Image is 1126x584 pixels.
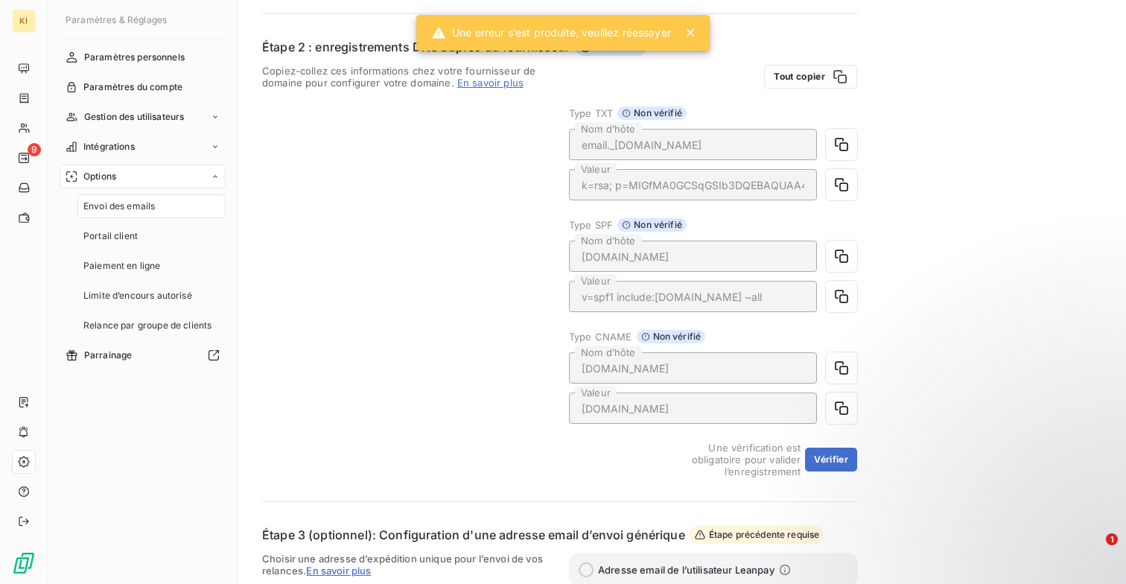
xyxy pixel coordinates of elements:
div: KI [12,9,36,33]
span: Paiement en ligne [83,259,161,273]
input: placeholder [569,352,817,384]
a: Parrainage [60,343,226,367]
span: Type SPF [569,219,613,231]
span: 9 [28,143,41,156]
span: Type TXT [569,107,613,119]
span: Intégrations [83,140,135,153]
input: placeholder [569,393,817,424]
a: Paiement en ligne [77,254,226,278]
span: Paramètres personnels [84,51,185,64]
button: Tout copier [764,65,857,89]
a: Limite d’encours autorisé [77,284,226,308]
input: placeholder [569,169,817,200]
button: Vérifier [805,448,857,472]
a: Intégrations [60,135,226,159]
span: 1 [1106,533,1118,545]
input: placeholder [569,281,817,312]
span: Limite d’encours autorisé [83,289,192,302]
input: placeholder [569,129,817,160]
span: Non vérifié [637,330,706,343]
a: OptionsEnvoi des emailsPortail clientPaiement en ligneLimite d’encours autoriséRelance par groupe... [60,165,226,337]
a: En savoir plus [457,77,524,89]
span: Portail client [83,229,138,243]
iframe: Intercom live chat [1075,533,1111,569]
a: Envoi des emails [77,194,226,218]
span: Envoi des emails [83,200,155,213]
span: Paramètres du compte [83,80,182,94]
span: Parrainage [84,349,133,362]
input: Adresse email de l’utilisateur Leanpay [579,562,594,577]
span: Non vérifié [617,218,687,232]
span: En savoir plus [306,565,371,577]
span: Paramètres & Réglages [66,14,167,25]
span: Gestion des utilisateurs [84,110,185,124]
div: Une erreur s’est produite, veuillez réessayer [431,19,671,46]
a: 9 [12,146,35,170]
h6: Étape 3 (optionnel): Configuration d'une adresse email d’envoi générique [262,526,685,544]
a: Gestion des utilisateurs [60,105,226,129]
span: Type CNAME [569,331,632,343]
img: Logo LeanPay [12,551,36,575]
iframe: Intercom notifications message [828,439,1126,544]
span: Non vérifié [617,107,687,120]
span: Copiez-collez ces informations chez votre fournisseur de domaine pour configurer votre domaine. [262,65,551,89]
a: Paramètres du compte [60,75,226,99]
span: Adresse email de l’utilisateur Leanpay [598,564,774,576]
span: Relance par groupe de clients [83,319,211,332]
h6: Étape 2 : enregistrements DNS auprès du fournisseur [262,38,570,56]
span: Une vérification est obligatoire pour valider l’enregistrement [658,442,801,477]
input: placeholder [569,241,817,272]
span: Options [83,170,116,183]
a: Paramètres personnels [60,45,226,69]
span: Étape précédente requise [690,526,824,544]
a: Portail client [77,224,226,248]
a: Relance par groupe de clients [77,314,226,337]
